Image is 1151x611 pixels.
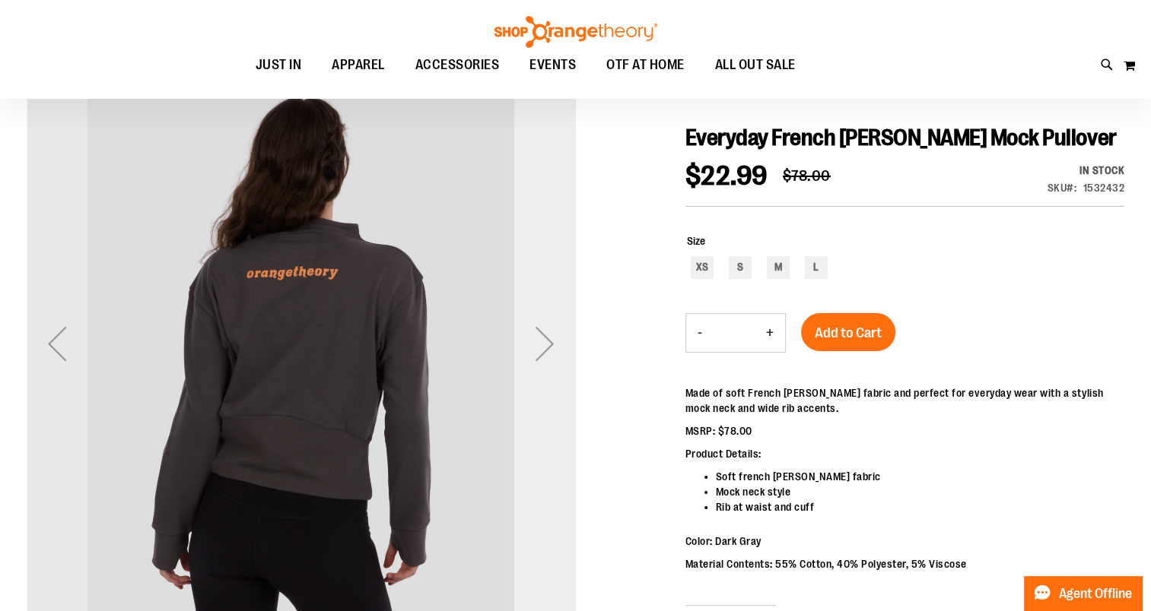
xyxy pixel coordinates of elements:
span: ALL OUT SALE [715,48,796,82]
input: Product quantity [714,315,755,351]
span: EVENTS [529,48,576,82]
strong: SKU [1048,182,1077,194]
span: JUST IN [256,48,302,82]
span: OTF AT HOME [606,48,685,82]
span: $78.00 [783,167,831,185]
span: Size [687,235,705,247]
p: Product Details: [685,446,1124,461]
li: Mock neck style [716,484,1124,499]
div: Availability [1048,163,1125,178]
button: Increase product quantity [755,314,785,352]
p: Material Contents: 55% Cotton, 40% Polyester, 5% Viscose [685,556,1124,571]
button: Agent Offline [1024,576,1142,611]
span: $22.99 [685,160,768,192]
li: Rib at waist and cuff [716,499,1124,514]
div: S [729,256,752,279]
p: MSRP: $78.00 [685,423,1124,438]
div: XS [691,256,714,279]
img: Shop Orangetheory [492,16,660,48]
div: 1532432 [1083,180,1125,195]
p: Made of soft French [PERSON_NAME] fabric and perfect for everyday wear with a stylish mock neck a... [685,385,1124,416]
div: M [767,256,790,279]
span: APPAREL [332,48,385,82]
span: Add to Cart [815,324,882,341]
div: L [805,256,828,279]
button: Decrease product quantity [686,314,714,352]
p: Color: Dark Gray [685,533,1124,549]
span: ACCESSORIES [415,48,500,82]
div: In stock [1048,163,1125,178]
button: Add to Cart [801,313,895,351]
span: Everyday French [PERSON_NAME] Mock Pullover [685,125,1117,150]
li: Soft french [PERSON_NAME] fabric [716,469,1124,484]
span: Agent Offline [1059,587,1132,601]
